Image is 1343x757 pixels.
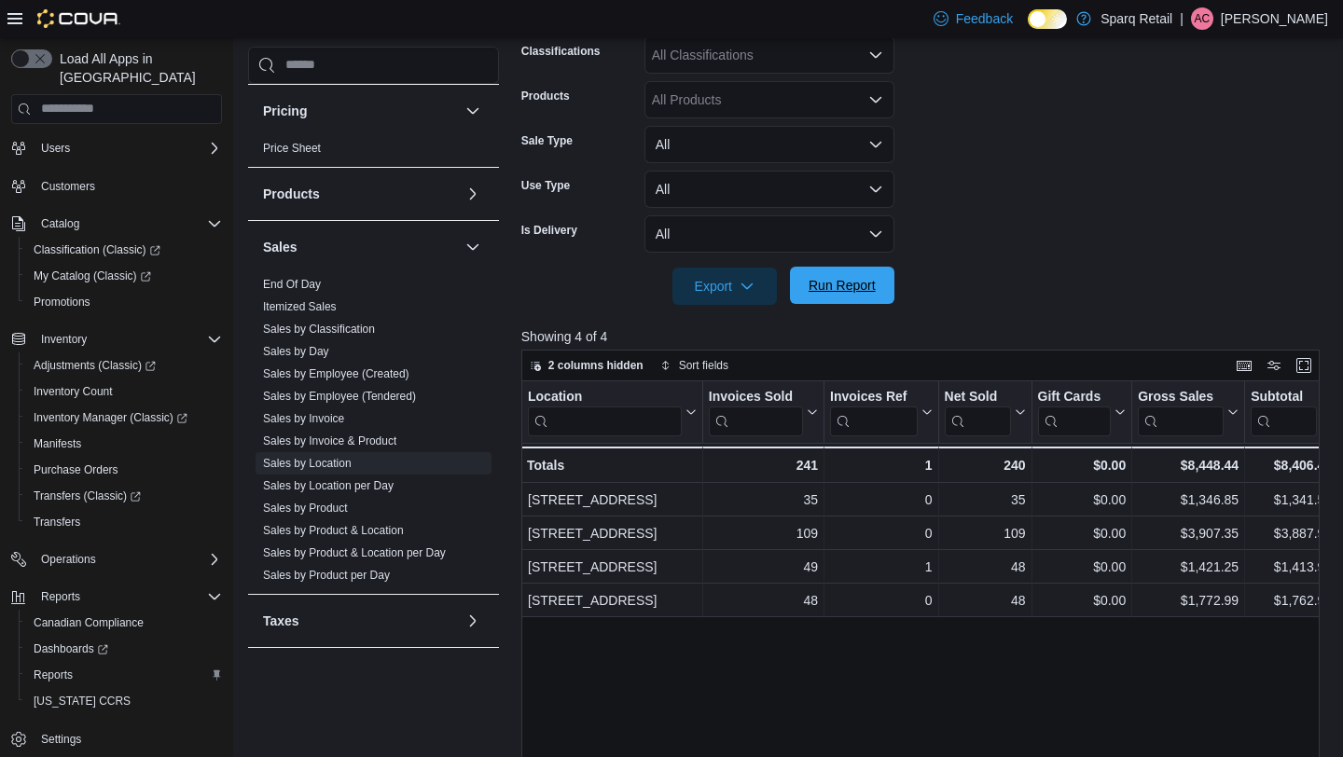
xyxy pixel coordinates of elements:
span: Sales by Invoice [263,411,344,426]
div: Gift Card Sales [1037,388,1111,435]
span: Catalog [41,216,79,231]
span: Load All Apps in [GEOGRAPHIC_DATA] [52,49,222,87]
span: Classification (Classic) [26,239,222,261]
a: Customers [34,175,103,198]
a: Inventory Manager (Classic) [26,406,195,429]
div: $1,762.99 [1251,589,1332,612]
button: All [644,126,894,163]
button: Transfers [19,509,229,535]
span: Run Report [809,276,876,295]
span: Reports [34,668,73,682]
div: 48 [944,556,1025,578]
div: 109 [709,522,818,544]
div: Location [528,388,682,435]
div: $0.00 [1037,522,1126,544]
span: Sales by Invoice & Product [263,434,396,448]
div: $3,887.99 [1251,522,1332,544]
button: Products [263,185,458,203]
div: $0.00 [1037,556,1126,578]
div: $1,772.99 [1138,589,1239,612]
div: $8,448.44 [1138,454,1239,476]
a: Canadian Compliance [26,612,151,634]
button: Users [34,137,77,159]
h3: Taxes [263,612,299,630]
div: 49 [709,556,818,578]
span: Settings [34,727,222,750]
a: Adjustments (Classic) [26,354,163,377]
a: Dashboards [19,636,229,662]
div: 109 [944,522,1025,544]
span: Catalog [34,213,222,235]
span: Inventory Count [26,380,222,403]
div: 1 [830,556,932,578]
div: Net Sold [944,388,1010,406]
span: Canadian Compliance [34,615,144,630]
a: Reports [26,664,80,686]
button: Purchase Orders [19,457,229,483]
button: Reports [34,585,88,608]
div: 0 [830,489,932,511]
span: [US_STATE] CCRS [34,694,131,709]
button: Invoices Ref [830,388,932,435]
span: Operations [34,548,222,571]
button: Taxes [263,612,458,630]
a: Sales by Classification [263,323,375,336]
a: Inventory Count [26,380,120,403]
span: Manifests [26,433,222,455]
div: 241 [709,454,818,476]
p: Sparq Retail [1101,7,1172,30]
div: $0.00 [1037,589,1126,612]
div: 48 [709,589,818,612]
button: Operations [4,546,229,572]
span: Transfers [34,515,80,530]
button: Reports [4,584,229,610]
span: My Catalog (Classic) [26,265,222,287]
button: Keyboard shortcuts [1233,354,1255,377]
button: 2 columns hidden [522,354,651,377]
div: Sales [248,273,499,594]
button: Inventory Count [19,378,229,405]
div: Pricing [248,137,499,167]
button: Taxes [462,610,484,632]
button: [US_STATE] CCRS [19,688,229,714]
div: 0 [830,522,932,544]
span: Transfers (Classic) [34,489,141,503]
span: Sales by Classification [263,322,375,337]
button: Run Report [790,267,894,304]
button: Inventory [34,328,94,351]
a: Inventory Manager (Classic) [19,405,229,431]
button: Display options [1263,354,1285,377]
div: Totals [527,454,697,476]
button: Users [4,135,229,161]
span: Adjustments (Classic) [34,358,156,373]
span: Price Sheet [263,141,321,156]
span: Promotions [34,295,90,310]
a: Classification (Classic) [26,239,168,261]
div: $0.00 [1037,489,1126,511]
span: Transfers (Classic) [26,485,222,507]
div: 1 [830,454,932,476]
button: Location [528,388,697,435]
span: Adjustments (Classic) [26,354,222,377]
span: Dark Mode [1028,29,1029,30]
a: Transfers [26,511,88,533]
a: Sales by Product [263,502,348,515]
span: Inventory [34,328,222,351]
span: Inventory Count [34,384,113,399]
span: End Of Day [263,277,321,292]
div: 0 [830,589,932,612]
button: Gift Cards [1037,388,1126,435]
div: 240 [944,454,1025,476]
button: Sort fields [653,354,736,377]
div: [STREET_ADDRESS] [528,589,697,612]
a: My Catalog (Classic) [26,265,159,287]
h3: Products [263,185,320,203]
span: Inventory [41,332,87,347]
label: Is Delivery [521,223,577,238]
span: Reports [41,589,80,604]
button: Sales [462,236,484,258]
div: Subtotal [1251,388,1317,435]
input: Dark Mode [1028,9,1067,29]
button: Inventory [4,326,229,352]
a: Price Sheet [263,142,321,155]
